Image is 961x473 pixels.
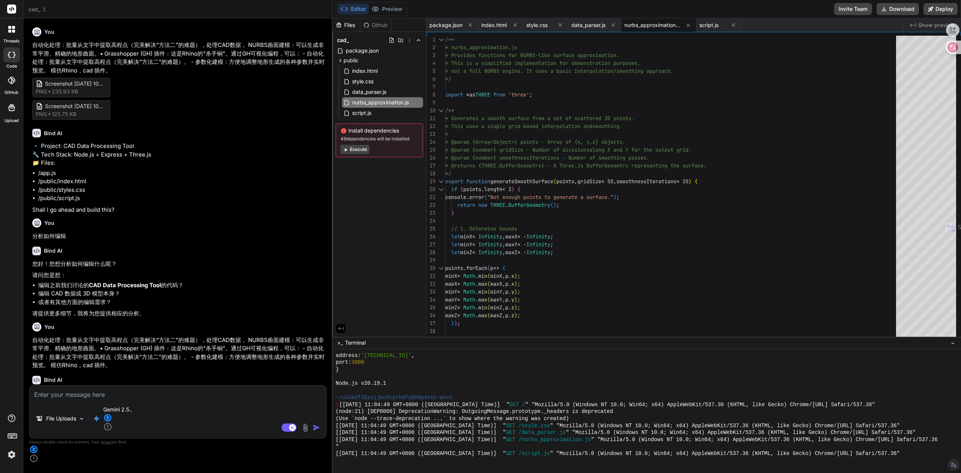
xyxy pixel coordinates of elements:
span: let [451,249,460,256]
img: Gemini 2.5 flash [93,415,100,422]
span: . [508,296,511,303]
span: points [463,186,481,193]
span: maxY [490,296,502,303]
span: - [499,336,502,342]
span: "Not enough points to generate a surface." [487,194,613,200]
span: { [517,186,520,193]
span: maxZ [490,312,502,319]
div: Click to collapse the range. [436,178,446,185]
div: 34 [426,296,435,304]
span: new [478,202,487,208]
span: = [484,336,487,342]
span: = [457,288,460,295]
span: Screenshot [DATE] 104841 [45,80,105,88]
span: Infinity [526,249,550,256]
span: ; [517,288,520,295]
span: ( [487,312,490,319]
div: 13 [426,130,435,138]
img: settings [5,448,18,461]
span: export [445,178,463,185]
span: = [472,249,475,256]
span: 3 [508,186,511,193]
span: , [502,288,505,295]
span: = [457,312,460,319]
span: fferGeometry representing the surface. [592,162,706,169]
span: data_parser.js [351,87,387,96]
span: . [475,273,478,279]
span: . [475,296,478,303]
span: BufferGeometry [508,202,550,208]
div: 36 [426,312,435,319]
span: script.js [351,108,372,117]
img: icon [313,424,320,431]
li: /public/script.js [38,194,325,203]
span: . [475,304,478,311]
span: Infinity [478,233,502,240]
span: Infinity [526,241,550,248]
span: = [676,178,679,185]
span: , [502,312,505,319]
span: . [475,288,478,295]
span: = [457,304,460,311]
span: ; [517,312,520,319]
span: smoothnessIterations [616,178,676,185]
span: Screenshot [DATE] 104213 [45,102,105,110]
span: points [445,265,463,271]
span: { [502,265,505,271]
span: min [478,288,487,295]
span: Math [463,288,475,295]
span: ; [550,241,553,248]
li: 编辑 CAD 数据或 3D 模型本身？ [38,289,325,298]
span: red 3D points. [592,115,634,122]
span: cad_ [29,6,47,13]
span: * not a full NURBS engine. It uses a basic interp [445,68,592,74]
span: minZ [460,249,472,256]
span: maxX [505,233,517,240]
label: Upload [5,117,19,124]
span: } [451,320,454,327]
div: 7 [426,83,435,91]
span: z} objects. [592,139,625,145]
span: olation/smoothing approach. [592,68,673,74]
span: max [478,280,487,287]
span: ) [514,312,517,319]
div: 5 [426,67,435,75]
span: * @param {Array<Object>} points - Array of {x, y, [445,139,592,145]
li: /app.js [38,169,325,178]
span: >_ [337,339,343,346]
div: Github [360,21,391,29]
span: length [484,186,502,193]
span: points [556,178,574,185]
div: 24 [426,217,435,225]
span: smoothing. [592,123,622,130]
span: minY [490,288,502,295]
span: data_parser.js [571,21,606,29]
div: Click to collapse the range. [436,107,446,114]
span: * Provides functions for NURBS-like surface appro [445,52,592,59]
span: , [502,233,505,240]
h6: You [44,219,54,227]
span: ration purposes, [592,60,640,66]
span: ) [613,194,616,200]
span: ; [550,249,553,256]
span: p [490,265,493,271]
h6: You [44,323,54,331]
span: 125.75 KB [52,110,76,118]
span: let [451,233,460,240]
button: Editor [337,4,369,14]
div: 35 [426,304,435,312]
span: ; [616,194,619,200]
span: style.css [351,77,374,86]
span: min [478,273,487,279]
span: . [508,280,511,287]
span: ( [487,265,490,271]
label: threads [3,38,20,44]
li: /public/styles.css [38,186,325,194]
span: Show preview [918,21,955,29]
span: ; [517,273,520,279]
p: Shall I go ahead and build this? [32,206,325,214]
span: THREE [490,202,505,208]
span: maxY [445,296,457,303]
span: ; [517,304,520,311]
span: ( [553,178,556,185]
